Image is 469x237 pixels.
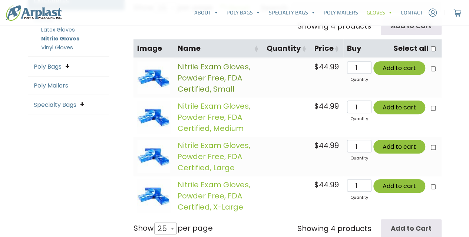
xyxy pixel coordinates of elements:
[314,101,319,111] span: $
[347,61,371,74] input: Qty
[133,39,174,58] th: Image
[178,62,250,94] a: Nitrile Exam Gloves, Powder Free, FDA Certified, Small
[347,140,371,152] input: Qty
[41,44,73,51] a: Vinyl Gloves
[314,180,339,190] bdi: 44.99
[137,140,170,173] img: IMG_8632
[373,101,425,114] button: Add to cart
[137,179,170,212] img: IMG_8632
[362,5,396,20] a: Gloves
[222,5,264,20] a: Poly Bags
[178,140,250,173] a: Nitrile Exam Gloves, Powder Free, FDA Certified, Large
[373,179,425,193] button: Add to cart
[347,179,371,192] input: Qty
[137,61,170,94] img: IMG_8632
[41,35,79,42] a: Nitrile Gloves
[154,223,177,234] span: 25
[314,62,339,72] bdi: 44.99
[297,20,371,32] div: Showing 4 products
[34,101,76,109] a: Specialty Bags
[343,39,441,58] th: BuySelect all
[178,180,250,212] a: Nitrile Exam Gloves, Powder Free, FDA Certified, X-Large
[314,101,339,111] bdi: 44.99
[34,81,68,90] a: Poly Mailers
[133,223,213,235] label: Show per page
[373,61,425,75] button: Add to cart
[320,5,362,20] a: Poly Mailers
[265,5,320,20] a: Specialty Bags
[6,5,62,21] img: logo
[347,101,371,113] input: Qty
[34,62,62,71] a: Poly Bags
[178,101,250,134] a: Nitrile Exam Gloves, Powder Free, FDA Certified, Medium
[314,140,339,151] bdi: 44.99
[311,39,343,58] th: Price: activate to sort column ascending
[41,26,75,33] a: Latex Gloves
[314,140,319,151] span: $
[393,43,429,54] label: Select all
[174,39,263,58] th: Name: activate to sort column ascending
[190,5,222,20] a: About
[297,223,371,234] div: Showing 4 products
[137,101,170,134] img: IMG_8632
[444,8,446,17] span: |
[314,62,319,72] span: $
[373,140,425,154] button: Add to cart
[381,17,442,35] input: Add to Cart
[263,39,311,58] th: Quantity: activate to sort column ascending
[397,5,427,20] a: Contact
[314,180,319,190] span: $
